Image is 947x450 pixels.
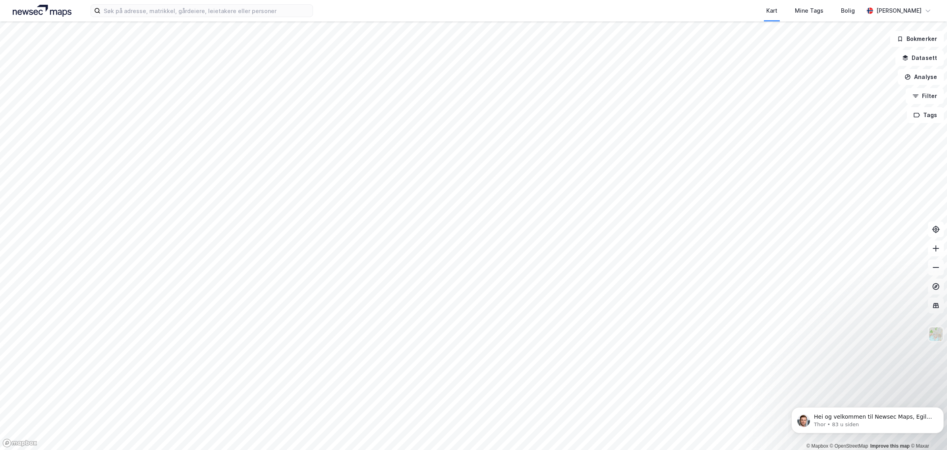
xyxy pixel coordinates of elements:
[795,6,823,15] div: Mine Tags
[890,31,944,47] button: Bokmerker
[907,107,944,123] button: Tags
[928,327,943,342] img: Z
[788,390,947,446] iframe: Intercom notifications melding
[870,443,910,449] a: Improve this map
[13,5,72,17] img: logo.a4113a55bc3d86da70a041830d287a7e.svg
[898,69,944,85] button: Analyse
[100,5,313,17] input: Søk på adresse, matrikkel, gårdeiere, leietakere eller personer
[806,443,828,449] a: Mapbox
[2,438,37,448] a: Mapbox homepage
[895,50,944,66] button: Datasett
[841,6,855,15] div: Bolig
[876,6,922,15] div: [PERSON_NAME]
[830,443,868,449] a: OpenStreetMap
[906,88,944,104] button: Filter
[766,6,777,15] div: Kart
